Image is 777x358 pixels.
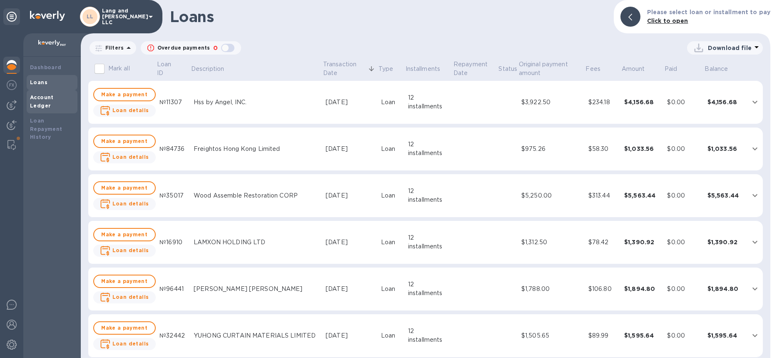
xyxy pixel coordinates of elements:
[519,60,584,78] span: Original payment amount
[194,238,319,247] div: LAMXON HOLDING LTD
[326,191,374,200] div: [DATE]
[624,331,661,340] div: $1,595.64
[157,60,179,78] p: Loan ID
[588,191,618,200] div: $313.44
[30,11,65,21] img: Logo
[323,60,377,78] span: Transaction Date
[93,88,156,101] button: Make a payment
[624,238,661,246] div: $1,390.92
[408,233,449,251] div: 12 installments
[381,98,401,107] div: Loan
[588,285,618,293] div: $106.80
[101,230,148,240] span: Make a payment
[194,98,319,107] div: Hss by Angel, INC.
[749,143,761,155] button: expand row
[102,8,144,25] p: Lang and [PERSON_NAME] LLC
[87,13,94,20] b: LL
[101,136,148,146] span: Make a payment
[588,331,618,340] div: $89.99
[326,331,374,340] div: [DATE]
[667,238,700,247] div: $0.00
[30,94,54,109] b: Account Ledger
[521,331,582,340] div: $1,505.65
[141,41,241,55] button: Overdue payments0
[93,228,156,241] button: Make a payment
[326,98,374,107] div: [DATE]
[194,285,319,293] div: [PERSON_NAME] [PERSON_NAME]
[622,65,656,73] span: Amount
[101,183,148,193] span: Make a payment
[159,98,187,107] div: №11307
[102,44,124,51] p: Filters
[749,283,761,295] button: expand row
[667,191,700,200] div: $0.00
[93,275,156,288] button: Make a payment
[749,236,761,248] button: expand row
[213,44,218,53] p: 0
[381,145,401,153] div: Loan
[749,329,761,342] button: expand row
[101,90,148,100] span: Make a payment
[707,98,745,106] div: $4,156.68
[521,145,582,153] div: $975.26
[588,238,618,247] div: $78.42
[326,285,374,293] div: [DATE]
[521,238,582,247] div: $1,312.50
[588,145,618,153] div: $58.30
[194,191,319,200] div: Wood Assemble Restoration CORP
[624,285,661,293] div: $1,894.80
[159,331,187,340] div: №32442
[101,276,148,286] span: Make a payment
[93,245,156,257] button: Loan details
[323,60,366,78] p: Transaction Date
[30,64,62,70] b: Dashboard
[159,145,187,153] div: №84736
[191,65,235,73] span: Description
[708,44,752,52] p: Download file
[408,140,449,158] div: 12 installments
[665,65,688,73] span: Paid
[588,98,618,107] div: $234.18
[667,98,700,107] div: $0.00
[93,321,156,335] button: Make a payment
[647,9,770,15] b: Please select loan or installment to pay
[707,285,745,293] div: $1,894.80
[93,338,156,350] button: Loan details
[112,340,149,347] b: Loan details
[191,65,224,73] p: Description
[159,238,187,247] div: №16910
[379,65,393,73] p: Type
[406,65,451,73] span: Installments
[93,135,156,148] button: Make a payment
[194,145,319,153] div: Freightos Hong Kong Limited
[521,285,582,293] div: $1,788.00
[381,285,401,293] div: Loan
[705,65,728,73] p: Balance
[101,323,148,333] span: Make a payment
[749,189,761,202] button: expand row
[381,191,401,200] div: Loan
[112,154,149,160] b: Loan details
[408,327,449,344] div: 12 installments
[453,60,497,78] p: Repayment Date
[112,247,149,253] b: Loan details
[408,187,449,204] div: 12 installments
[622,65,645,73] p: Amount
[521,191,582,200] div: $5,250.00
[381,331,401,340] div: Loan
[408,280,449,298] div: 12 installments
[624,145,661,153] div: $1,033.56
[7,80,17,90] img: Foreign exchange
[519,60,573,78] p: Original payment amount
[521,98,582,107] div: $3,922.50
[585,65,600,73] p: Fees
[30,79,47,85] b: Loans
[3,8,20,25] div: Unpin categories
[157,44,210,52] p: Overdue payments
[749,96,761,108] button: expand row
[326,145,374,153] div: [DATE]
[408,93,449,111] div: 12 installments
[108,64,130,73] p: Mark all
[93,181,156,195] button: Make a payment
[665,65,677,73] p: Paid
